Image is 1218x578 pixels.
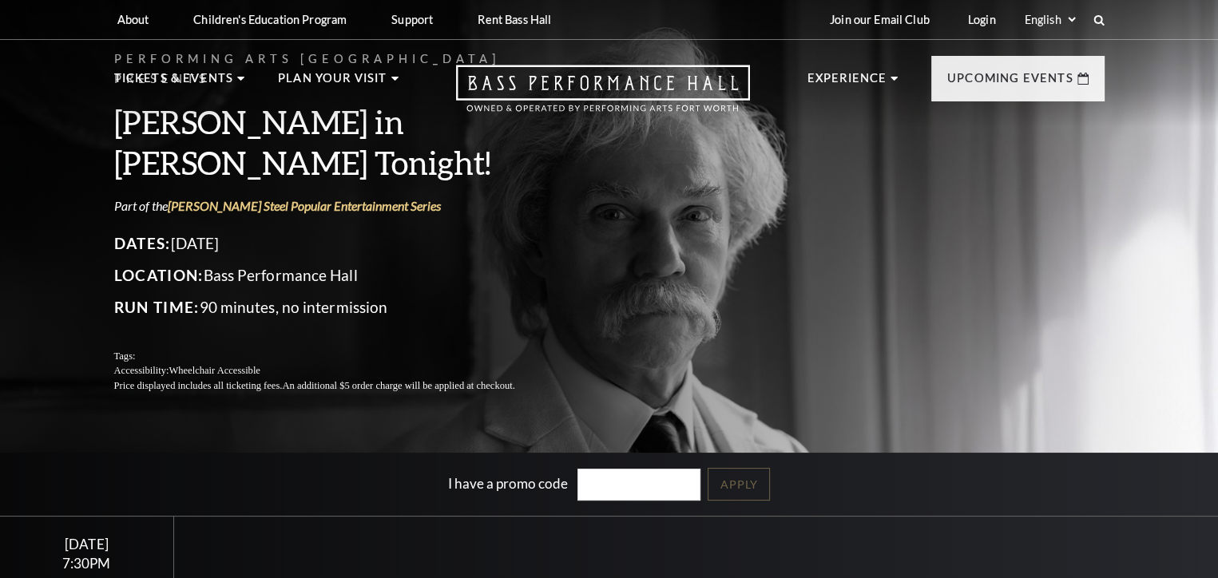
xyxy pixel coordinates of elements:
[114,234,171,252] span: Dates:
[114,363,553,378] p: Accessibility:
[947,69,1073,97] p: Upcoming Events
[114,101,553,183] h3: [PERSON_NAME] in [PERSON_NAME] Tonight!
[391,13,433,26] p: Support
[478,13,551,26] p: Rent Bass Hall
[278,69,387,97] p: Plan Your Visit
[114,295,553,320] p: 90 minutes, no intermission
[117,13,149,26] p: About
[114,231,553,256] p: [DATE]
[114,197,553,215] p: Part of the
[193,13,347,26] p: Children's Education Program
[114,378,553,394] p: Price displayed includes all ticketing fees.
[114,266,204,284] span: Location:
[19,556,154,570] div: 7:30PM
[114,69,234,97] p: Tickets & Events
[448,474,568,491] label: I have a promo code
[114,349,553,364] p: Tags:
[168,198,441,213] a: [PERSON_NAME] Steel Popular Entertainment Series
[807,69,887,97] p: Experience
[282,380,514,391] span: An additional $5 order charge will be applied at checkout.
[114,298,200,316] span: Run Time:
[1022,12,1078,27] select: Select:
[169,365,260,376] span: Wheelchair Accessible
[19,536,154,552] div: [DATE]
[114,263,553,288] p: Bass Performance Hall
